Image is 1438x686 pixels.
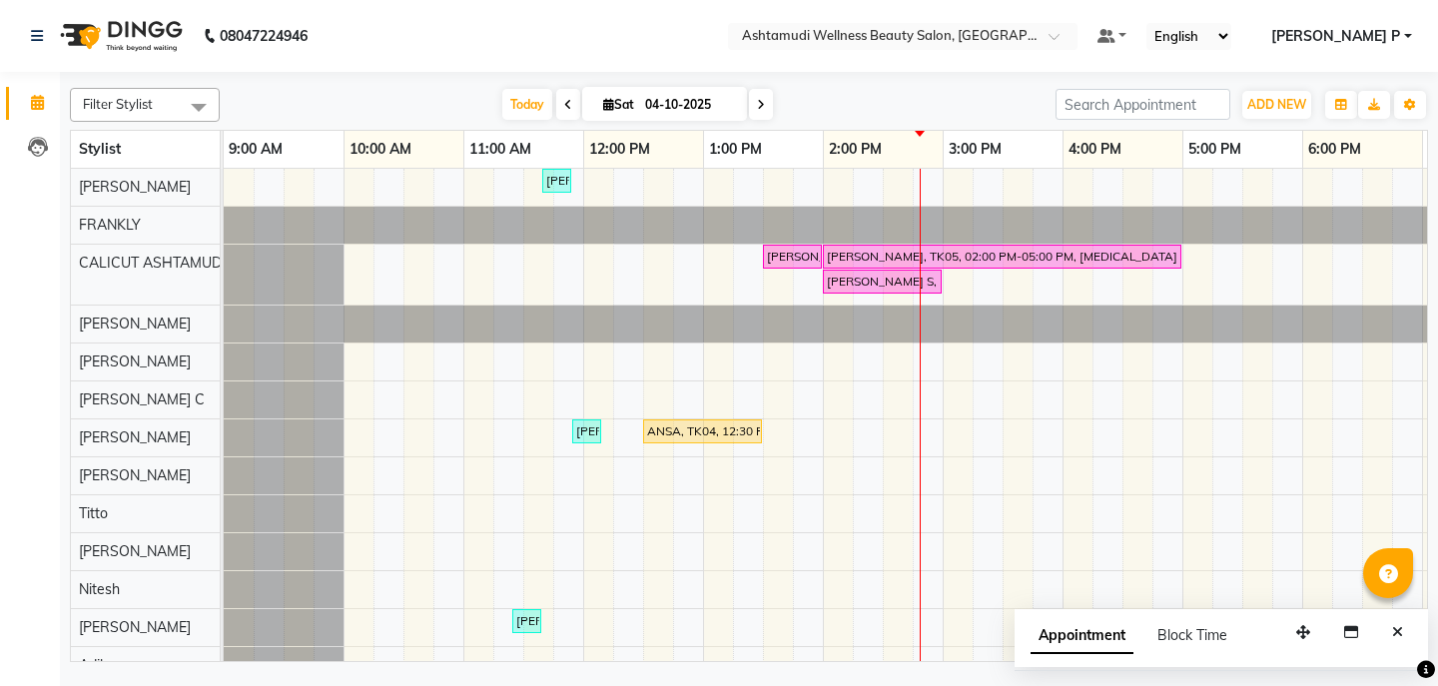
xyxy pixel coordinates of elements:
span: [PERSON_NAME] [79,315,191,333]
a: 12:00 PM [584,135,655,164]
span: FRANKLY [79,216,141,234]
span: [PERSON_NAME] [79,618,191,636]
span: Filter Stylist [83,96,153,112]
span: Titto [79,504,108,522]
a: 11:00 AM [464,135,536,164]
div: [PERSON_NAME], TK03, 11:25 AM-11:40 AM, Eyebrows Threading [514,612,539,630]
span: Adil [79,656,103,674]
div: [PERSON_NAME], TK03, 11:40 AM-11:55 AM, Eyebrows Threading [544,172,569,190]
span: [PERSON_NAME] [79,428,191,446]
input: Search Appointment [1056,89,1230,120]
span: [PERSON_NAME] [79,178,191,196]
a: 9:00 AM [224,135,288,164]
span: [PERSON_NAME] [79,466,191,484]
span: [PERSON_NAME] [79,352,191,370]
b: 08047224946 [220,8,308,64]
iframe: chat widget [1354,606,1418,666]
div: [PERSON_NAME], TK01, 01:30 PM-02:00 PM, Blow Dry Setting [765,248,820,266]
span: Stylist [79,140,121,158]
div: ANSA, TK04, 12:30 PM-01:30 PM, Spa Pedicure [645,422,760,440]
span: [PERSON_NAME] C [79,390,205,408]
a: 5:00 PM [1183,135,1246,164]
a: 6:00 PM [1303,135,1366,164]
button: ADD NEW [1242,91,1311,119]
a: 2:00 PM [824,135,887,164]
a: 4:00 PM [1064,135,1126,164]
span: Nitesh [79,580,120,598]
img: logo [51,8,188,64]
span: Block Time [1157,626,1227,644]
div: [PERSON_NAME] S, TK02, 02:00 PM-03:00 PM, Anti-[MEDICAL_DATA] Treatment [825,273,940,291]
div: [PERSON_NAME], TK03, 11:55 AM-12:10 PM, Eyebrows Threading [574,422,599,440]
span: CALICUT ASHTAMUDI [79,254,226,272]
span: Today [502,89,552,120]
a: 3:00 PM [944,135,1007,164]
span: [PERSON_NAME] [79,542,191,560]
span: ADD NEW [1247,97,1306,112]
input: 2025-10-04 [639,90,739,120]
a: 1:00 PM [704,135,767,164]
div: [PERSON_NAME], TK05, 02:00 PM-05:00 PM, [MEDICAL_DATA] Any Length Offer [825,248,1179,266]
span: Sat [598,97,639,112]
span: Appointment [1031,618,1133,654]
a: 10:00 AM [345,135,416,164]
span: [PERSON_NAME] P [1271,26,1400,47]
